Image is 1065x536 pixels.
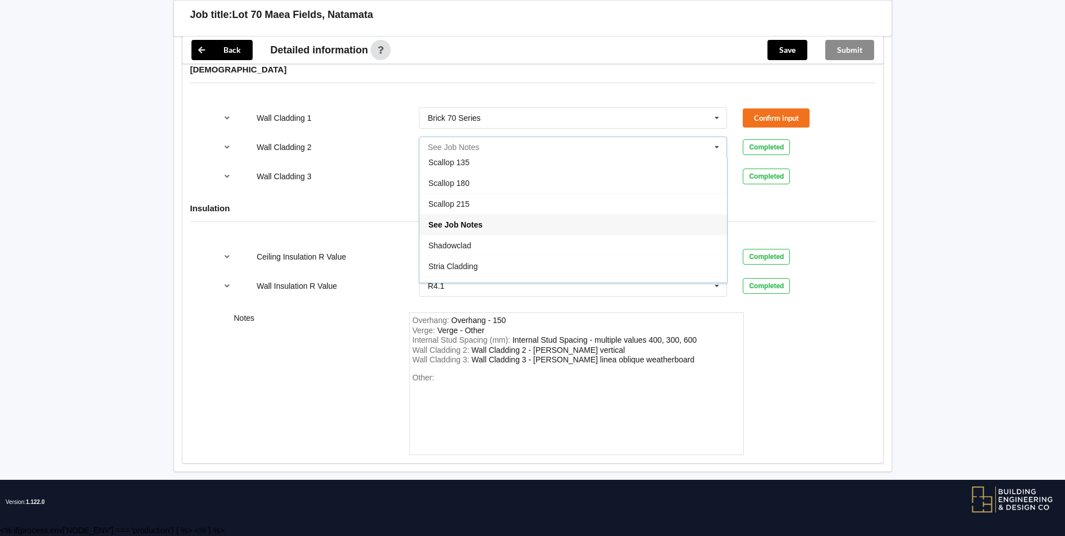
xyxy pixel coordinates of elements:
button: reference-toggle [216,166,238,187]
div: InternalStudSpacing [513,335,697,344]
button: Back [191,40,253,60]
span: Wall Cladding 3 : [413,355,472,364]
button: reference-toggle [216,276,238,296]
button: reference-toggle [216,137,238,157]
div: Overhang [451,316,506,325]
div: WallCladding2 [472,346,625,355]
span: Internal Stud Spacing (mm) : [413,335,513,344]
div: Completed [743,278,790,294]
form: notes-field [409,312,744,455]
label: Wall Cladding 1 [257,113,312,122]
span: See Job Notes [428,220,482,229]
label: Wall Cladding 3 [257,172,312,181]
img: BEDC logo [971,485,1054,514]
span: Scallop 180 [428,179,469,188]
label: Wall Insulation R Value [257,281,337,290]
span: Shadowclad [428,241,471,250]
span: Version: [6,480,45,525]
div: WallCladding3 [472,355,694,364]
h3: Job title: [190,8,232,21]
h4: Insulation [190,203,875,214]
div: Notes [226,312,401,455]
h3: Lot 70 Maea Fields, Natamata [232,8,373,21]
div: Completed [743,139,790,155]
span: Other: [413,373,435,382]
div: Completed [743,249,790,265]
div: R4.1 [428,282,445,290]
span: Overhang : [413,316,451,325]
div: Brick 70 Series [428,114,481,122]
label: Ceiling Insulation R Value [257,252,346,261]
span: Verge : [413,326,437,335]
button: Save [767,40,807,60]
button: reference-toggle [216,108,238,128]
label: Wall Cladding 2 [257,143,312,152]
h4: [DEMOGRAPHIC_DATA] [190,64,875,75]
span: 1.122.0 [26,499,44,505]
button: reference-toggle [216,247,238,267]
div: Completed [743,169,790,184]
span: Scallop 215 [428,199,469,208]
span: Detailed information [271,45,368,55]
span: Titan Façade Panel [428,283,496,292]
button: Confirm input [743,108,810,127]
span: Scallop 135 [428,158,469,167]
div: Verge [437,326,484,335]
span: Stria Cladding [428,262,478,271]
span: Wall Cladding 2 : [413,346,472,355]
